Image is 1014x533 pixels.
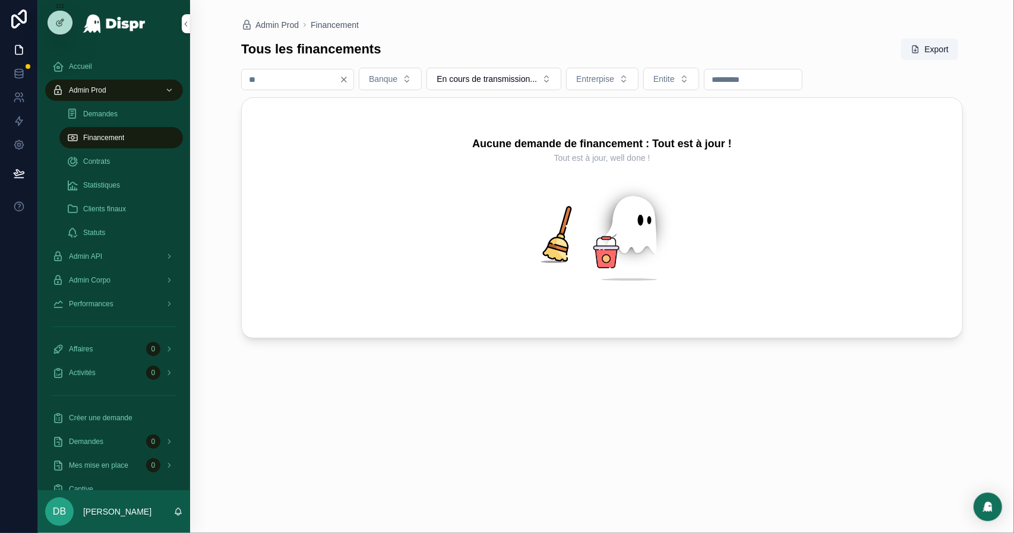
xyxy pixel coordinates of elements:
[59,198,183,220] a: Clients finaux
[554,152,650,164] span: Tout est à jour, well done !
[83,228,105,237] span: Statuts
[69,461,128,470] span: Mes mise en place
[69,413,132,423] span: Créer une demande
[59,151,183,172] a: Contrats
[45,407,183,429] a: Créer une demande
[974,493,1002,521] div: Open Intercom Messenger
[38,47,190,490] div: scrollable content
[59,222,183,243] a: Statuts
[59,103,183,125] a: Demandes
[653,73,675,85] span: Entite
[45,362,183,383] a: Activités0
[146,342,160,356] div: 0
[241,40,381,59] h1: Tous les financements
[69,344,93,354] span: Affaires
[241,19,299,31] a: Admin Prod
[83,180,120,190] span: Statistiques
[359,68,422,90] button: Select Button
[83,109,118,119] span: Demandes
[437,73,537,85] span: En cours de transmission...
[45,338,183,360] a: Affaires0
[576,73,614,85] span: Entrerpise
[311,19,359,31] a: Financement
[69,484,93,494] span: Captive
[427,68,561,90] button: Select Button
[45,431,183,452] a: Demandes0
[566,68,639,90] button: Select Button
[146,458,160,472] div: 0
[69,437,103,446] span: Demandes
[69,85,106,95] span: Admin Prod
[59,175,183,196] a: Statistiques
[83,14,146,33] img: App logo
[69,368,96,377] span: Activités
[146,366,160,380] div: 0
[83,506,151,518] p: [PERSON_NAME]
[83,204,126,214] span: Clients finaux
[45,246,183,267] a: Admin API
[45,455,183,476] a: Mes mise en place0
[59,127,183,148] a: Financement
[45,293,183,315] a: Performances
[53,505,66,519] span: DB
[83,133,124,142] span: Financement
[45,478,183,500] a: Captive
[901,39,958,60] button: Export
[69,62,92,71] span: Accueil
[339,75,353,84] button: Clear
[45,269,183,291] a: Admin Corpo
[146,434,160,449] div: 0
[255,19,299,31] span: Admin Prod
[45,56,183,77] a: Accueil
[69,252,102,261] span: Admin API
[45,80,183,101] a: Admin Prod
[69,299,113,309] span: Performances
[369,73,397,85] span: Banque
[643,68,699,90] button: Select Button
[83,157,110,166] span: Contrats
[472,136,732,152] h2: Aucune demande de financement : Tout est à jour !
[507,173,697,300] img: Aucune demande de financement : Tout est à jour !
[69,275,110,285] span: Admin Corpo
